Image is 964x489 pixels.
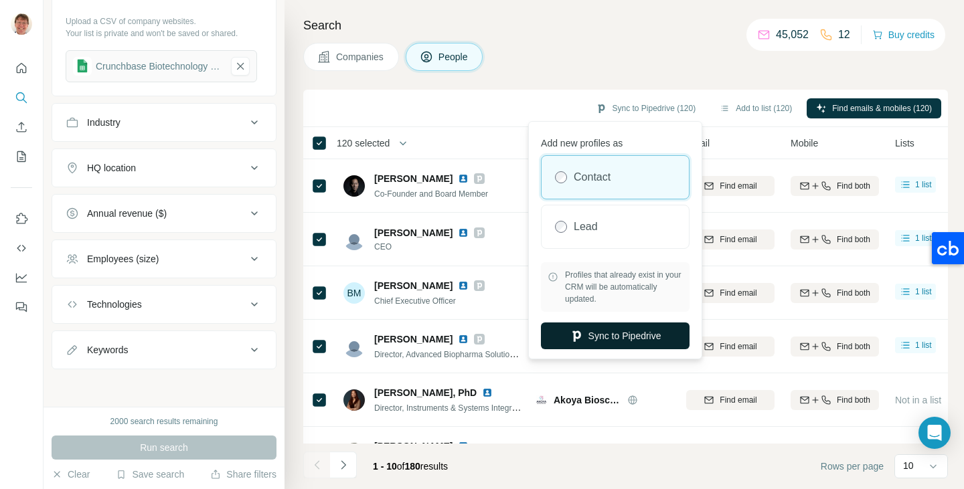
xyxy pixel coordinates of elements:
span: Companies [336,50,385,64]
span: Find email [720,287,756,299]
span: 1 list [915,232,932,244]
div: Industry [87,116,120,129]
button: Add to list (120) [710,98,801,118]
button: Find email [686,336,775,357]
button: Buy credits [872,25,935,44]
p: 45,052 [776,27,809,43]
button: Share filters [210,468,276,481]
div: Crunchbase Biotechnology 2025_08_18 Biotech [96,60,222,73]
button: Use Surfe on LinkedIn [11,207,32,231]
button: Sync to Pipedrive [541,322,690,349]
span: Mobile [791,136,818,150]
span: Find both [837,394,870,406]
button: Find both [791,283,879,303]
span: [PERSON_NAME] [374,279,453,292]
img: Avatar [11,13,32,35]
label: Lead [574,219,598,235]
button: Find emails & mobiles (120) [807,98,941,118]
label: Contact [574,169,611,185]
button: Find email [686,283,775,303]
img: Avatar [343,229,365,250]
img: gsheets icon [73,57,92,76]
button: Find email [686,176,775,196]
button: Use Surfe API [11,236,32,260]
button: Technologies [52,288,276,320]
span: 1 - 10 [373,461,397,472]
span: Find both [837,233,870,246]
span: [PERSON_NAME] [374,226,453,239]
button: Industry [52,106,276,138]
img: LinkedIn logo [458,280,469,291]
span: 180 [405,461,420,472]
span: 1 list [915,286,932,298]
button: Search [11,86,32,110]
p: Add new profiles as [541,131,690,150]
span: 120 selected [337,136,390,150]
div: HQ location [87,161,136,175]
button: Find both [791,444,879,464]
div: Keywords [87,343,128,357]
button: Find both [791,390,879,410]
span: Find email [720,180,756,192]
span: [PERSON_NAME], PhD [374,386,477,399]
img: Avatar [343,175,365,197]
button: Find both [791,336,879,357]
img: LinkedIn logo [458,173,469,184]
button: Employees (size) [52,243,276,275]
span: Find email [720,233,756,246]
button: Enrich CSV [11,115,32,139]
button: My lists [11,144,32,169]
span: 1 list [915,179,932,191]
span: [PERSON_NAME] [374,439,453,453]
img: Logo of Akoya Biosciences [536,395,547,405]
button: Quick start [11,56,32,80]
div: BM [343,282,365,304]
div: Employees (size) [87,252,159,266]
img: LinkedIn logo [458,441,469,452]
span: Find email [720,340,756,353]
span: CEO [374,241,485,253]
span: Find both [837,180,870,192]
button: Save search [116,468,184,481]
span: Find email [720,394,756,406]
p: Upload a CSV of company websites. [66,15,262,27]
h4: Search [303,16,948,35]
img: Avatar [343,389,365,411]
img: LinkedIn logo [458,334,469,345]
span: Rows per page [821,460,884,473]
img: LinkedIn logo [482,387,493,398]
span: results [373,461,448,472]
button: Find email [686,390,775,410]
p: Your list is private and won't be saved or shared. [66,27,262,39]
span: 1 list [915,339,932,351]
span: Director, Advanced Biopharma Solutions Laboratory [374,349,559,359]
span: Find emails & mobiles (120) [832,102,932,114]
span: Find both [837,340,870,353]
span: of [397,461,405,472]
span: Director, Instruments & Systems Integration [374,402,529,413]
div: 2000 search results remaining [110,415,218,427]
button: Feedback [11,295,32,319]
span: [PERSON_NAME] [374,172,453,185]
button: Find email [686,229,775,250]
button: Clear [52,468,90,481]
button: Find email [686,444,775,464]
p: 10 [903,459,914,472]
div: Annual revenue ($) [87,207,167,220]
div: Open Intercom Messenger [918,417,951,449]
button: Sync to Pipedrive (120) [586,98,705,118]
span: Lists [895,136,914,150]
p: 12 [838,27,850,43]
button: Keywords [52,334,276,366]
span: Find both [837,287,870,299]
img: Avatar [343,336,365,357]
span: Not in a list [895,395,941,405]
span: Chief Executive Officer [374,296,456,306]
button: Find both [791,176,879,196]
button: Annual revenue ($) [52,197,276,229]
button: Navigate to next page [330,452,357,478]
span: Co-Founder and Board Member [374,189,488,199]
span: People [438,50,469,64]
button: Dashboard [11,266,32,290]
span: Profiles that already exist in your CRM will be automatically updated. [565,269,683,305]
